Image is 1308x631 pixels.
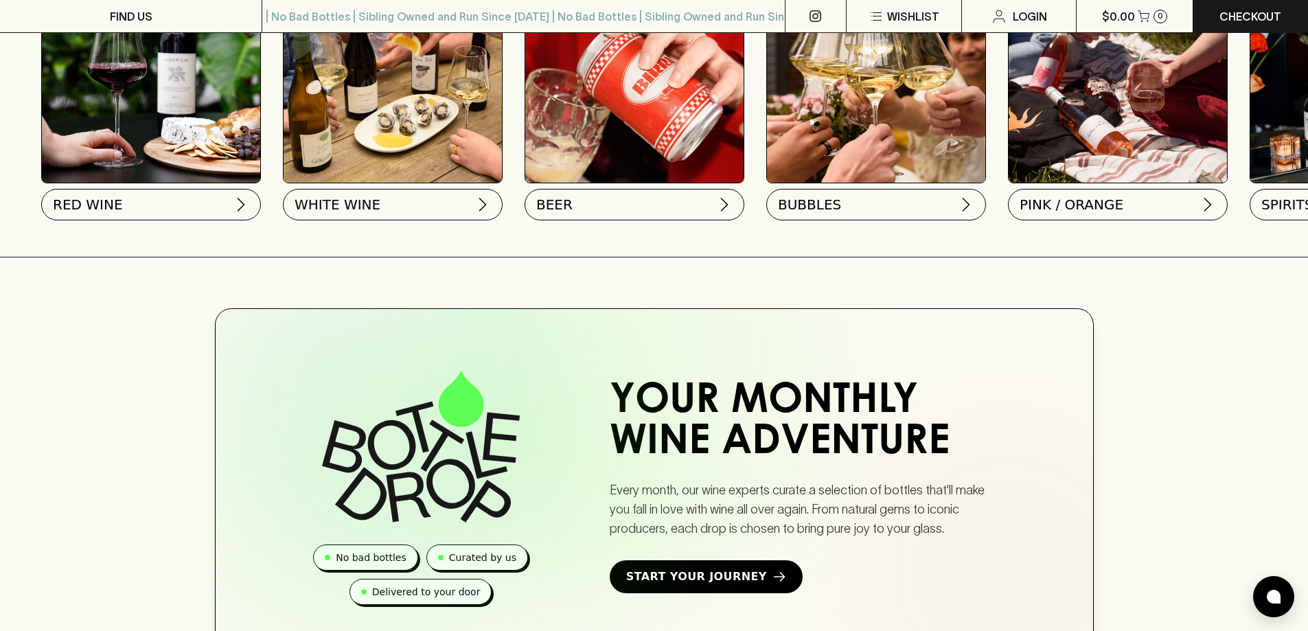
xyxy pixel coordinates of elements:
span: BUBBLES [778,195,841,214]
img: chevron-right.svg [1200,196,1216,213]
img: chevron-right.svg [474,196,491,213]
button: WHITE WINE [283,189,503,220]
span: WHITE WINE [295,195,380,214]
span: RED WINE [53,195,123,214]
img: chevron-right.svg [716,196,733,213]
a: Start Your Journey [610,560,803,593]
p: Every month, our wine experts curate a selection of bottles that'll make you fall in love with wi... [610,481,1005,538]
p: 0 [1158,12,1163,20]
h2: Your Monthly Wine Adventure [610,382,1005,464]
p: $0.00 [1102,8,1135,25]
p: Checkout [1219,8,1281,25]
img: Bottle Drop [322,370,520,523]
p: Login [1013,8,1047,25]
span: BEER [536,195,573,214]
span: Start Your Journey [626,569,767,585]
button: PINK / ORANGE [1008,189,1228,220]
img: bubble-icon [1267,590,1281,604]
button: RED WINE [41,189,261,220]
img: chevron-right.svg [233,196,249,213]
button: BEER [525,189,744,220]
p: FIND US [110,8,152,25]
p: Wishlist [887,8,939,25]
span: PINK / ORANGE [1020,195,1123,214]
button: BUBBLES [766,189,986,220]
img: chevron-right.svg [958,196,974,213]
